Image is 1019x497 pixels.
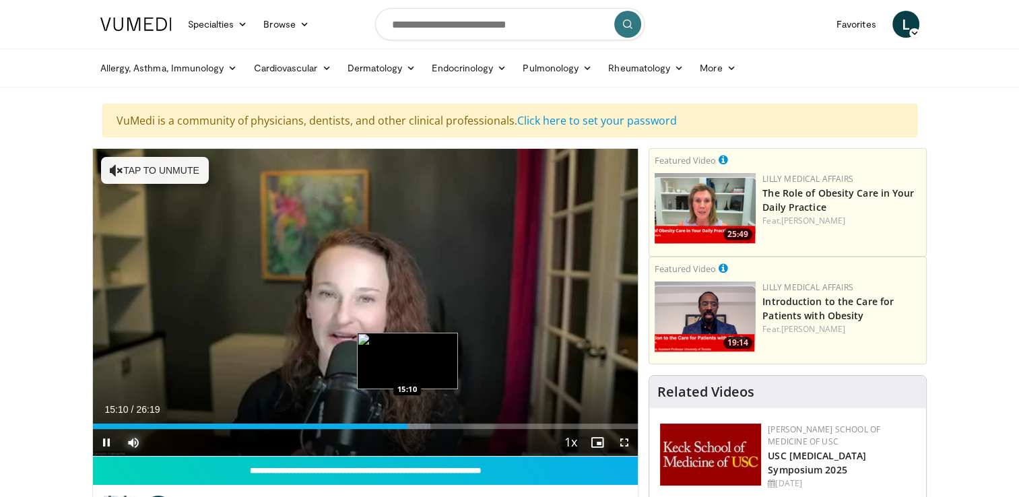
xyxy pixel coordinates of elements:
a: Specialties [180,11,256,38]
a: Rheumatology [600,55,692,81]
div: VuMedi is a community of physicians, dentists, and other clinical professionals. [102,104,917,137]
span: 25:49 [723,228,752,240]
img: e1208b6b-349f-4914-9dd7-f97803bdbf1d.png.150x105_q85_crop-smart_upscale.png [655,173,756,244]
img: image.jpeg [357,333,458,389]
a: 19:14 [655,281,756,352]
a: Lilly Medical Affairs [762,281,853,293]
a: USC [MEDICAL_DATA] Symposium 2025 [768,449,866,476]
img: 7b941f1f-d101-407a-8bfa-07bd47db01ba.png.150x105_q85_autocrop_double_scale_upscale_version-0.2.jpg [660,424,761,486]
a: Cardiovascular [245,55,339,81]
div: Feat. [762,215,921,227]
div: Feat. [762,323,921,335]
a: L [892,11,919,38]
a: Click here to set your password [517,113,677,128]
a: The Role of Obesity Care in Your Daily Practice [762,187,914,213]
button: Tap to unmute [101,157,209,184]
div: Progress Bar [93,424,638,429]
div: [DATE] [768,477,915,490]
a: [PERSON_NAME] [781,215,845,226]
span: 19:14 [723,337,752,349]
a: [PERSON_NAME] School of Medicine of USC [768,424,880,447]
img: VuMedi Logo [100,18,172,31]
button: Playback Rate [557,429,584,456]
input: Search topics, interventions [375,8,645,40]
a: Pulmonology [515,55,600,81]
small: Featured Video [655,263,716,275]
a: Dermatology [339,55,424,81]
a: Favorites [828,11,884,38]
a: 25:49 [655,173,756,244]
a: Lilly Medical Affairs [762,173,853,185]
small: Featured Video [655,154,716,166]
a: Endocrinology [424,55,515,81]
img: acc2e291-ced4-4dd5-b17b-d06994da28f3.png.150x105_q85_crop-smart_upscale.png [655,281,756,352]
a: Allergy, Asthma, Immunology [92,55,246,81]
a: More [692,55,744,81]
span: 26:19 [136,404,160,415]
span: / [131,404,134,415]
button: Enable picture-in-picture mode [584,429,611,456]
button: Fullscreen [611,429,638,456]
button: Pause [93,429,120,456]
button: Mute [120,429,147,456]
a: Browse [255,11,317,38]
video-js: Video Player [93,149,638,457]
a: [PERSON_NAME] [781,323,845,335]
a: Introduction to the Care for Patients with Obesity [762,295,894,322]
span: 15:10 [105,404,129,415]
h4: Related Videos [657,384,754,400]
